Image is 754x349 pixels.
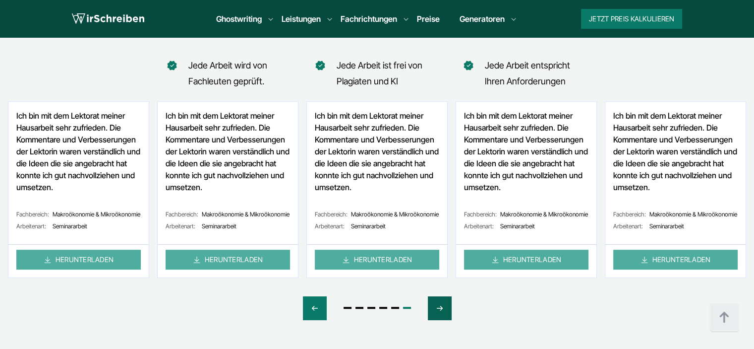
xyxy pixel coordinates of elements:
[319,58,442,89] li: Jede Arbeit ist frei von Plagiaten und KI
[315,222,439,230] span: Seminararbeit
[157,101,298,278] div: 5 / 6
[391,307,399,309] span: Go to slide 5
[341,13,397,25] a: Fachrichtungen
[315,250,439,270] a: HERUNTERLADEN
[16,250,141,270] a: HERUNTERLADEN
[315,210,349,218] span: Fachbereich:
[171,58,294,89] li: Jede Arbeit wird von Fachleuten geprüft.
[613,210,647,218] span: Fachbereich:
[8,101,149,278] div: 4 / 6
[315,210,439,218] span: Makroökonomie & Mikroökonomie
[166,210,200,218] span: Fachbereich:
[613,222,738,230] span: Seminararbeit
[464,222,588,230] span: Seminararbeit
[467,58,590,89] li: Jede Arbeit entspricht Ihren Anforderungen
[166,222,200,230] span: Arbeitenart:
[166,210,290,218] span: Makroökonomie & Mikroökonomie
[464,250,588,270] a: HERUNTERLADEN
[367,307,375,309] span: Go to slide 3
[72,11,144,26] img: logo wirschreiben
[166,110,290,193] span: Ich bin mit dem Lektorat meiner Hausarbeit sehr zufrieden. Die Kommentare und Verbesserungen der ...
[16,210,141,218] span: Makroökonomie & Mikroökonomie
[344,307,351,309] span: Go to slide 1
[460,13,505,25] a: Generatoren
[613,250,738,270] a: HERUNTERLADEN
[464,110,588,193] span: Ich bin mit dem Lektorat meiner Hausarbeit sehr zufrieden. Die Kommentare und Verbesserungen der ...
[464,210,498,218] span: Fachbereich:
[403,307,411,309] span: Go to slide 6
[456,101,597,278] div: 1 / 6
[417,14,440,24] a: Preise
[216,13,262,25] a: Ghostwriting
[303,296,327,320] div: Previous slide
[605,101,746,278] div: 2 / 6
[306,101,448,278] div: 6 / 6
[379,307,387,309] span: Go to slide 4
[613,210,738,218] span: Makroökonomie & Mikroökonomie
[613,110,738,193] span: Ich bin mit dem Lektorat meiner Hausarbeit sehr zufrieden. Die Kommentare und Verbesserungen der ...
[464,222,498,230] span: Arbeitenart:
[16,210,51,218] span: Fachbereich:
[16,222,141,230] span: Seminararbeit
[464,210,588,218] span: Makroökonomie & Mikroökonomie
[428,296,452,320] div: Next slide
[581,9,682,29] button: Jetzt Preis kalkulieren
[16,110,141,193] span: Ich bin mit dem Lektorat meiner Hausarbeit sehr zufrieden. Die Kommentare und Verbesserungen der ...
[166,222,290,230] span: Seminararbeit
[16,222,51,230] span: Arbeitenart:
[315,222,349,230] span: Arbeitenart:
[282,13,321,25] a: Leistungen
[709,303,739,333] img: button top
[355,307,363,309] span: Go to slide 2
[613,222,647,230] span: Arbeitenart:
[315,110,439,193] span: Ich bin mit dem Lektorat meiner Hausarbeit sehr zufrieden. Die Kommentare und Verbesserungen der ...
[166,250,290,270] a: HERUNTERLADEN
